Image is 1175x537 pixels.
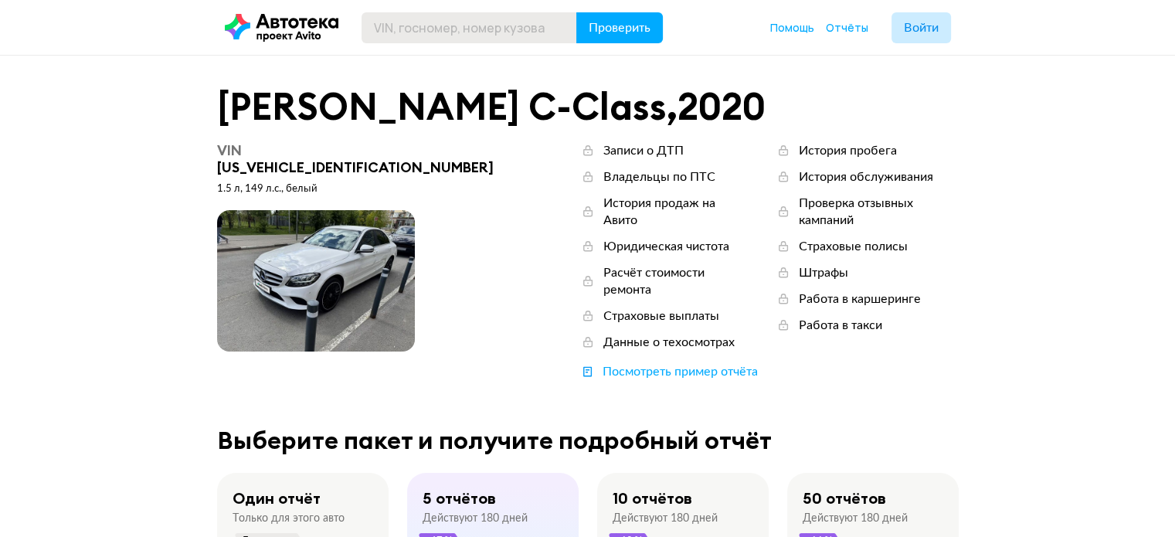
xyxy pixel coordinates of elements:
[799,238,908,255] div: Страховые полисы
[217,142,504,176] div: [US_VEHICLE_IDENTIFICATION_NUMBER]
[891,12,951,43] button: Войти
[603,168,715,185] div: Владельцы по ПТС
[233,512,345,525] div: Только для этого авто
[233,488,321,508] div: Один отчёт
[803,488,886,508] div: 50 отчётов
[770,20,814,36] a: Помощь
[904,22,939,34] span: Войти
[770,20,814,35] span: Помощь
[580,363,758,380] a: Посмотреть пример отчёта
[217,87,959,127] div: [PERSON_NAME] C-Class , 2020
[799,291,921,308] div: Работа в каршеринге
[826,20,868,35] span: Отчёты
[423,488,496,508] div: 5 отчётов
[603,264,744,298] div: Расчёт стоимости ремонта
[603,238,729,255] div: Юридическая чистота
[576,12,663,43] button: Проверить
[799,195,959,229] div: Проверка отзывных кампаний
[799,142,897,159] div: История пробега
[803,512,908,525] div: Действуют 180 дней
[603,334,735,351] div: Данные о техосмотрах
[362,12,577,43] input: VIN, госномер, номер кузова
[603,363,758,380] div: Посмотреть пример отчёта
[613,488,692,508] div: 10 отчётов
[603,195,744,229] div: История продаж на Авито
[603,142,684,159] div: Записи о ДТП
[217,141,242,159] span: VIN
[423,512,528,525] div: Действуют 180 дней
[799,264,848,281] div: Штрафы
[613,512,718,525] div: Действуют 180 дней
[799,168,933,185] div: История обслуживания
[217,427,959,454] div: Выберите пакет и получите подробный отчёт
[589,22,650,34] span: Проверить
[217,182,504,196] div: 1.5 л, 149 л.c., белый
[799,317,882,334] div: Работа в такси
[603,308,719,325] div: Страховые выплаты
[826,20,868,36] a: Отчёты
